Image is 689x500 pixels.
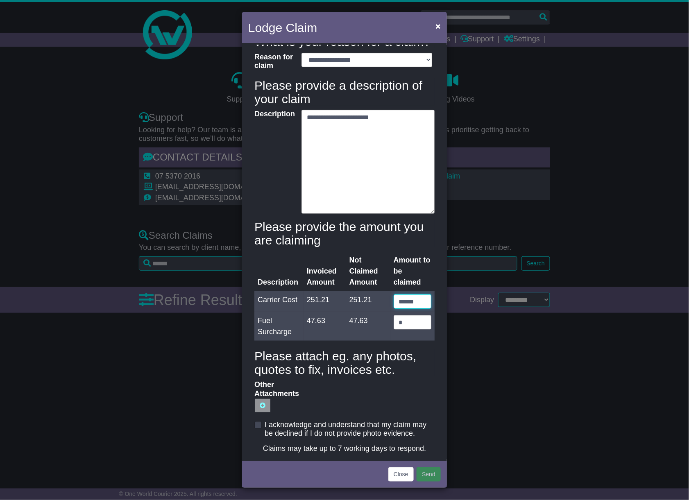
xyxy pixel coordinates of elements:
button: Send [417,467,441,482]
th: Invoiced Amount [304,251,346,291]
span: × [436,21,441,31]
th: Description [254,251,304,291]
td: 251.21 [346,291,390,312]
td: 251.21 [304,291,346,312]
th: Not Claimed Amount [346,251,390,291]
h4: Please provide a description of your claim [254,79,435,106]
th: Amount to be claimed [390,251,435,291]
td: 47.63 [346,312,390,341]
div: Claims may take up to 7 working days to respond. [254,445,435,454]
button: Close [432,18,445,34]
td: Fuel Surcharge [254,312,304,341]
h4: Lodge Claim [248,18,317,37]
h4: Please attach eg. any photos, quotes to fix, invoices etc. [254,349,435,376]
td: Carrier Cost [254,291,304,312]
label: Description [250,110,297,212]
h4: Please provide the amount you are claiming [254,220,435,247]
td: 47.63 [304,312,346,341]
label: Reason for claim [250,53,297,70]
label: I acknowledge and understand that my claim may be declined if I do not provide photo evidence. [265,421,435,439]
button: Close [388,467,414,482]
label: Other Attachments [250,380,297,412]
